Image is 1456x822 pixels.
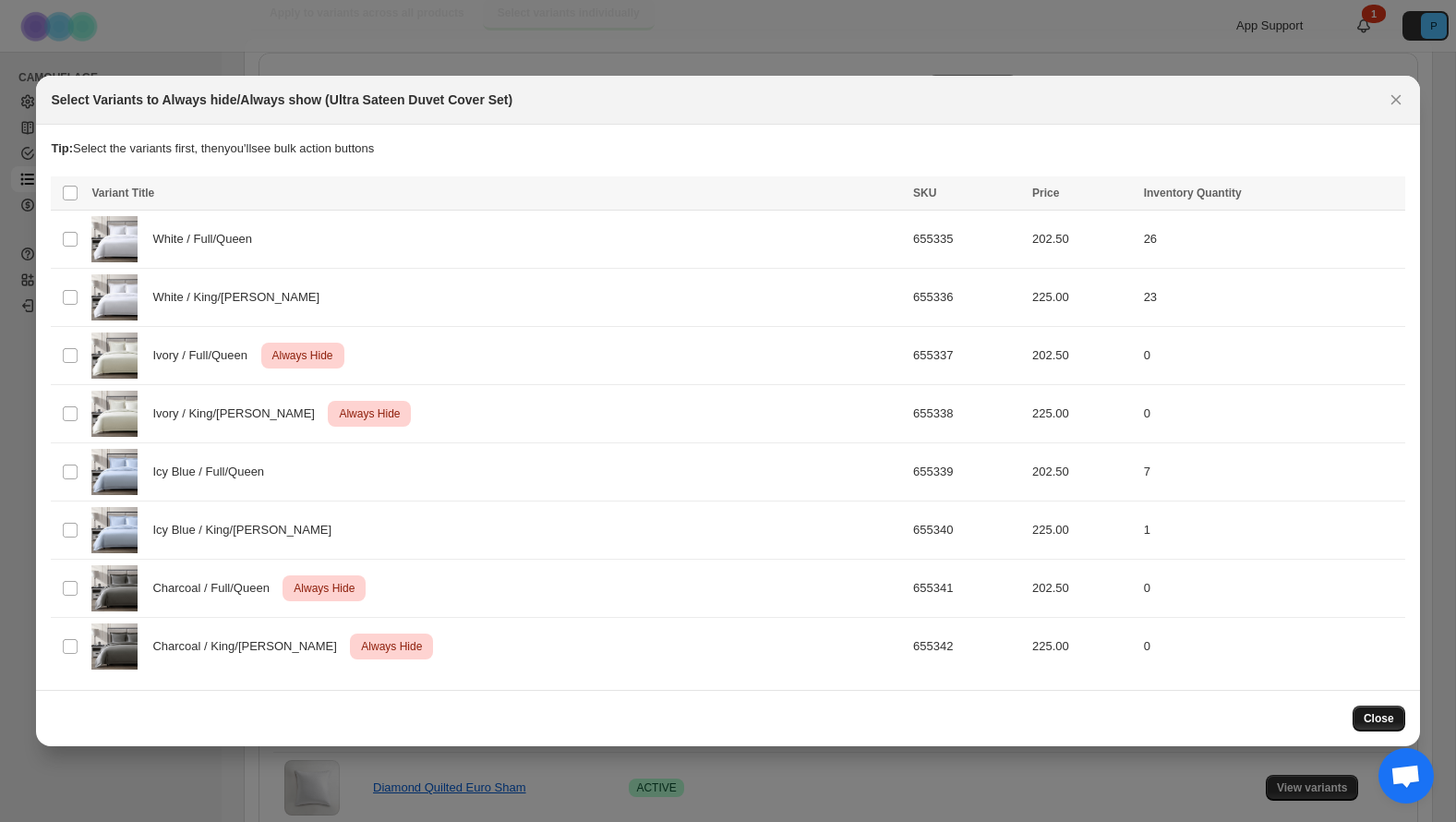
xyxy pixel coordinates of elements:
img: icyblue-ultra-sateen1_f6d97cf3-b711-4f0b-aea0-6771b590917c.jpg [91,507,138,553]
td: 655336 [908,269,1027,327]
span: Inventory Quantity [1144,187,1242,199]
td: 655335 [908,211,1027,269]
span: Always Hide [335,403,403,425]
button: Close [1383,87,1409,113]
span: Price [1032,187,1059,199]
a: Open chat [1378,748,1434,804]
span: White / Full/Queen [152,230,262,248]
span: Charcoal / Full/Queen [152,579,279,598]
td: 225.00 [1027,385,1138,443]
img: ivory-ultra-sateen1_a7d3d4a2-f093-406f-8fd8-762b39627f28.jpg [91,332,138,379]
td: 202.50 [1027,560,1138,618]
img: white-ultra-sateen1_128b03d8-ecbe-4ea8-a596-a8b5741539ad.jpg [91,216,138,262]
span: Charcoal / King/[PERSON_NAME] [152,637,346,656]
td: 655339 [908,443,1027,502]
button: Close [1353,706,1405,731]
span: White / King/[PERSON_NAME] [152,288,329,307]
td: 202.50 [1027,443,1138,502]
span: Variant Title [91,187,154,199]
td: 202.50 [1027,211,1138,269]
td: 202.50 [1027,327,1138,385]
span: Always Hide [269,345,337,367]
td: 0 [1138,618,1405,676]
span: SKU [913,187,936,199]
td: 0 [1138,327,1405,385]
strong: Tip: [51,141,73,155]
span: Ivory / King/[PERSON_NAME] [152,405,324,423]
img: icyblue-ultra-sateen1_f6d97cf3-b711-4f0b-aea0-6771b590917c.jpg [91,449,138,495]
img: carbon-ultra-sateen1.jpg [91,623,138,670]
span: Ivory / Full/Queen [152,346,257,365]
td: 225.00 [1027,502,1138,560]
td: 1 [1138,502,1405,560]
img: white-ultra-sateen1_128b03d8-ecbe-4ea8-a596-a8b5741539ad.jpg [91,274,138,320]
span: Always Hide [290,577,358,599]
img: ivory-ultra-sateen1_a7d3d4a2-f093-406f-8fd8-762b39627f28.jpg [91,391,138,437]
td: 655340 [908,502,1027,560]
td: 225.00 [1027,269,1138,327]
td: 655341 [908,560,1027,618]
td: 7 [1138,443,1405,502]
td: 0 [1138,560,1405,618]
span: Icy Blue / King/[PERSON_NAME] [152,521,341,539]
h2: Select Variants to Always hide/Always show (Ultra Sateen Duvet Cover Set) [51,91,512,109]
td: 0 [1138,385,1405,443]
span: Always Hide [357,635,426,658]
p: Select the variants first, then you'll see bulk action buttons [51,139,1404,158]
span: Close [1364,711,1394,726]
img: carbon-ultra-sateen1.jpg [91,565,138,611]
td: 655337 [908,327,1027,385]
td: 655342 [908,618,1027,676]
span: Icy Blue / Full/Queen [152,463,274,481]
td: 655338 [908,385,1027,443]
td: 26 [1138,211,1405,269]
td: 225.00 [1027,618,1138,676]
td: 23 [1138,269,1405,327]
